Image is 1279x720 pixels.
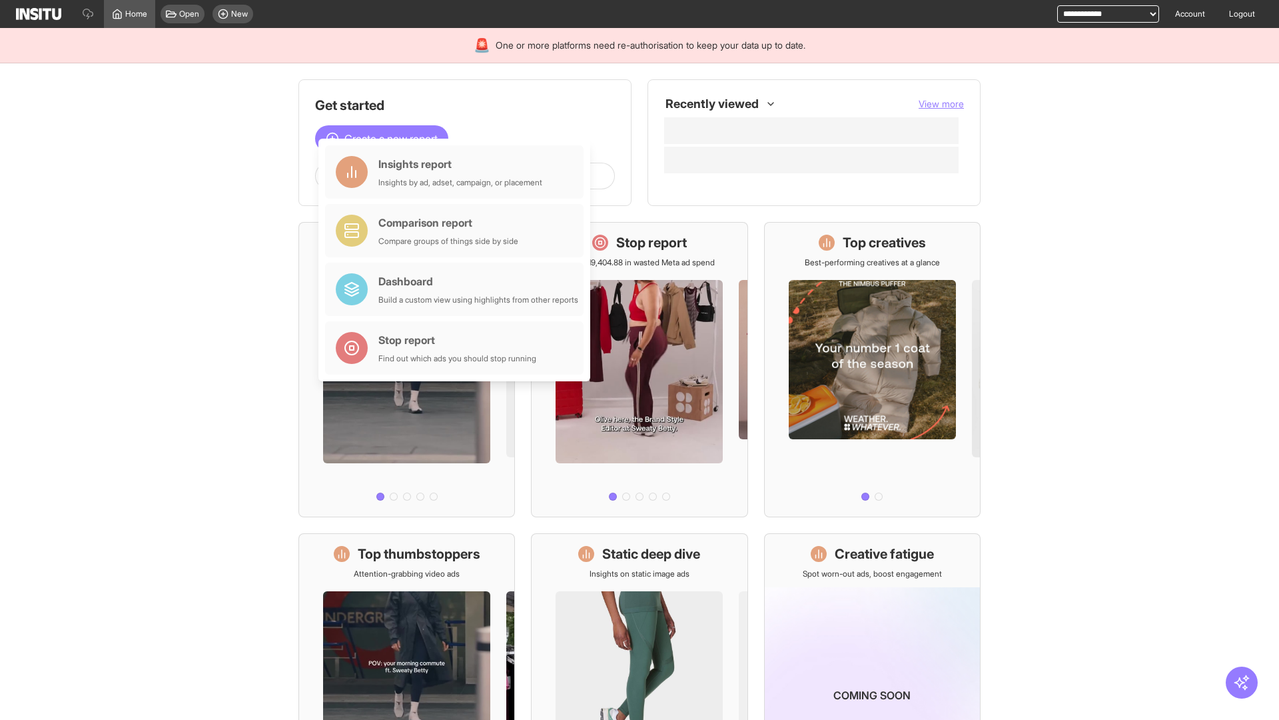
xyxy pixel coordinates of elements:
[616,233,687,252] h1: Stop report
[590,569,689,579] p: Insights on static image ads
[298,222,515,517] a: What's live nowSee all active ads instantly
[919,98,964,109] span: View more
[378,332,536,348] div: Stop report
[179,9,199,19] span: Open
[125,9,147,19] span: Home
[378,215,518,231] div: Comparison report
[602,545,700,563] h1: Static deep dive
[378,177,542,188] div: Insights by ad, adset, campaign, or placement
[358,545,480,563] h1: Top thumbstoppers
[378,273,578,289] div: Dashboard
[378,156,542,172] div: Insights report
[531,222,747,517] a: Stop reportSave £19,404.88 in wasted Meta ad spend
[843,233,926,252] h1: Top creatives
[764,222,981,517] a: Top creativesBest-performing creatives at a glance
[378,295,578,305] div: Build a custom view using highlights from other reports
[16,8,61,20] img: Logo
[919,97,964,111] button: View more
[564,257,715,268] p: Save £19,404.88 in wasted Meta ad spend
[231,9,248,19] span: New
[354,569,460,579] p: Attention-grabbing video ads
[805,257,940,268] p: Best-performing creatives at a glance
[315,96,615,115] h1: Get started
[315,125,448,152] button: Create a new report
[378,236,518,247] div: Compare groups of things side by side
[496,39,805,52] span: One or more platforms need re-authorisation to keep your data up to date.
[344,131,438,147] span: Create a new report
[474,36,490,55] div: 🚨
[378,353,536,364] div: Find out which ads you should stop running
